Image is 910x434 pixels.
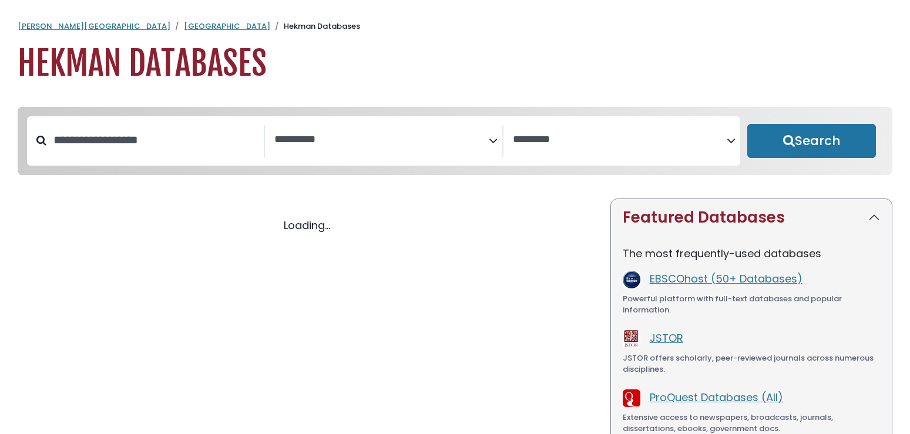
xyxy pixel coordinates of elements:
[623,245,880,261] p: The most frequently-used databases
[611,199,892,236] button: Featured Databases
[274,134,488,146] textarea: Search
[270,21,360,32] li: Hekman Databases
[623,352,880,375] div: JSTOR offers scholarly, peer-reviewed journals across numerous disciplines.
[623,293,880,316] div: Powerful platform with full-text databases and popular information.
[650,271,802,286] a: EBSCOhost (50+ Databases)
[184,21,270,32] a: [GEOGRAPHIC_DATA]
[18,21,892,32] nav: breadcrumb
[18,21,170,32] a: [PERSON_NAME][GEOGRAPHIC_DATA]
[18,44,892,83] h1: Hekman Databases
[46,130,264,150] input: Search database by title or keyword
[18,217,596,233] div: Loading...
[18,107,892,175] nav: Search filters
[650,331,683,345] a: JSTOR
[650,390,783,405] a: ProQuest Databases (All)
[513,134,727,146] textarea: Search
[747,124,876,158] button: Submit for Search Results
